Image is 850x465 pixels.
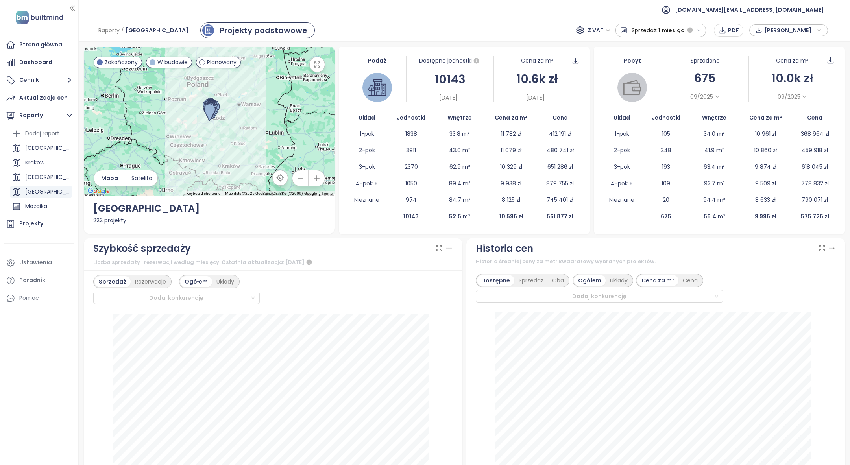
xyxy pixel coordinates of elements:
button: Satelita [126,170,157,186]
div: Krakow [10,157,72,169]
th: Wnętrze [437,110,482,125]
span: [PERSON_NAME] [764,24,815,36]
div: [GEOGRAPHIC_DATA] [25,187,70,197]
button: Keyboard shortcuts [187,191,220,196]
p: 618 045 zł [802,162,828,171]
a: Ustawienia [4,255,74,271]
p: 193 [662,162,670,171]
p: 62.9 m² [449,162,470,171]
span: Raporty [98,23,120,37]
div: Popyt [603,56,662,65]
span: [DATE] [439,93,458,102]
div: [GEOGRAPHIC_DATA] [10,142,72,155]
p: 248 [661,146,671,155]
span: W budowie [157,58,188,66]
p: 561 877 zł [547,212,573,221]
span: [DATE] [526,93,545,102]
td: 4-pok + [603,175,640,192]
th: Układ [603,110,640,125]
div: Dostępne jednostki [407,56,493,66]
a: Open this area in Google Maps (opens a new window) [86,186,112,196]
button: Raporty [4,108,74,124]
div: Szybkość sprzedaży [93,241,191,256]
p: 368 964 zł [801,129,829,138]
span: Zakończony [105,58,138,66]
p: 11 782 zł [501,129,521,138]
p: 34.0 m² [704,129,725,138]
div: Strona główna [19,40,62,50]
div: 10.0k zł [749,69,835,87]
div: Poradniki [19,275,47,285]
button: Mapa [94,170,126,186]
a: Poradniki [4,273,74,288]
td: 2-pok [348,142,385,159]
div: Ogółem [574,275,606,286]
p: 94.4 m² [703,196,725,204]
div: Liczba sprzedaży i rezerwacji według miesięcy. Ostatnia aktualizacja: [DATE] [93,258,453,267]
p: 8 125 zł [502,196,520,204]
p: 9 996 zł [755,212,776,221]
p: 89.4 m² [449,179,471,188]
p: 43.0 m² [449,146,470,155]
p: 412 191 zł [549,129,571,138]
button: Cennik [4,72,74,88]
span: Z VAT [588,24,611,36]
span: Satelita [131,174,152,183]
p: 10143 [403,212,419,221]
span: 1 miesiąc [658,23,684,37]
th: Jednostki [385,110,437,125]
div: [GEOGRAPHIC_DATA] [93,201,325,216]
p: 575 726 zł [801,212,829,221]
p: 8 633 zł [755,196,776,204]
img: house [368,79,386,96]
div: Rezerwacje [131,276,170,287]
a: Strona główna [4,37,74,53]
div: Pomoc [19,293,39,303]
span: 09/2025 [690,92,713,101]
div: [GEOGRAPHIC_DATA] [10,171,72,184]
div: Mozaika [10,200,72,213]
p: 33.8 m² [449,129,470,138]
div: Mozaika [25,201,47,211]
span: [GEOGRAPHIC_DATA] [126,23,188,37]
span: / [121,23,124,37]
div: [GEOGRAPHIC_DATA] [10,186,72,198]
p: 1050 [405,179,417,188]
div: 10.6k zł [494,70,580,88]
img: wallet [623,79,641,96]
a: Aktualizacja cen 1 [4,90,74,106]
span: [DOMAIN_NAME][EMAIL_ADDRESS][DOMAIN_NAME] [675,0,824,19]
div: 222 projekty [93,216,325,225]
div: Dostępne [477,275,514,286]
div: Sprzedaż [514,275,548,286]
th: Cena za m² [482,110,540,125]
div: Projekty podstawowe [220,24,307,36]
div: Podaż [348,56,407,65]
p: 56.4 m² [704,212,725,221]
p: 41.9 m² [704,146,724,155]
p: 3911 [406,146,416,155]
p: 20 [663,196,669,204]
div: Cena za m² [521,56,553,65]
div: Układy [606,275,632,286]
div: Cena [678,275,702,286]
span: Mapa [101,174,118,183]
th: Cena [540,110,580,125]
div: Aktualizacja cen [19,93,72,103]
div: button [754,24,824,36]
div: Cena za m² [637,275,678,286]
p: 790 071 zł [802,196,828,204]
p: 105 [662,129,670,138]
td: 2-pok [603,142,640,159]
p: 52.5 m² [449,212,470,221]
td: 1-pok [348,125,385,142]
div: Układy [212,276,238,287]
p: 745 401 zł [547,196,573,204]
div: 10143 [407,70,493,89]
td: 3-pok [348,159,385,175]
td: 4-pok + [348,175,385,192]
th: Cena za m² [737,110,794,125]
span: 09/2025 [778,92,800,101]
